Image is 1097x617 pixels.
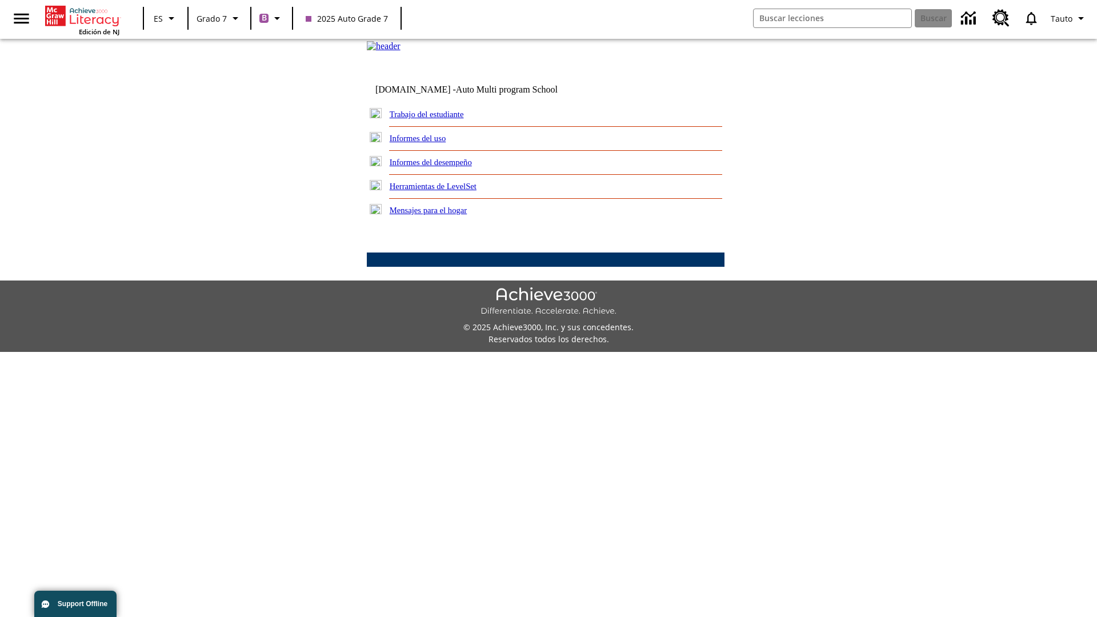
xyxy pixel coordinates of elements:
img: Achieve3000 Differentiate Accelerate Achieve [481,287,616,316]
img: header [367,41,401,51]
button: Perfil/Configuración [1046,8,1092,29]
a: Centro de información [954,3,986,34]
button: Support Offline [34,591,117,617]
input: Buscar campo [754,9,911,27]
span: ES [154,13,163,25]
span: Support Offline [58,600,107,608]
a: Informes del uso [390,134,446,143]
button: Boost El color de la clase es morado/púrpura. Cambiar el color de la clase. [255,8,289,29]
span: B [262,11,267,25]
a: Centro de recursos, Se abrirá en una pestaña nueva. [986,3,1016,34]
a: Informes del desempeño [390,158,472,167]
img: plus.gif [370,132,382,142]
a: Mensajes para el hogar [390,206,467,215]
img: plus.gif [370,108,382,118]
a: Notificaciones [1016,3,1046,33]
td: [DOMAIN_NAME] - [375,85,586,95]
nobr: Auto Multi program School [456,85,558,94]
button: Abrir el menú lateral [5,2,38,35]
button: Grado: Grado 7, Elige un grado [192,8,247,29]
span: 2025 Auto Grade 7 [306,13,388,25]
span: Tauto [1051,13,1072,25]
span: Grado 7 [197,13,227,25]
button: Lenguaje: ES, Selecciona un idioma [147,8,184,29]
a: Trabajo del estudiante [390,110,464,119]
img: plus.gif [370,156,382,166]
img: plus.gif [370,204,382,214]
div: Portada [45,3,119,36]
img: plus.gif [370,180,382,190]
span: Edición de NJ [79,27,119,36]
a: Herramientas de LevelSet [390,182,477,191]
